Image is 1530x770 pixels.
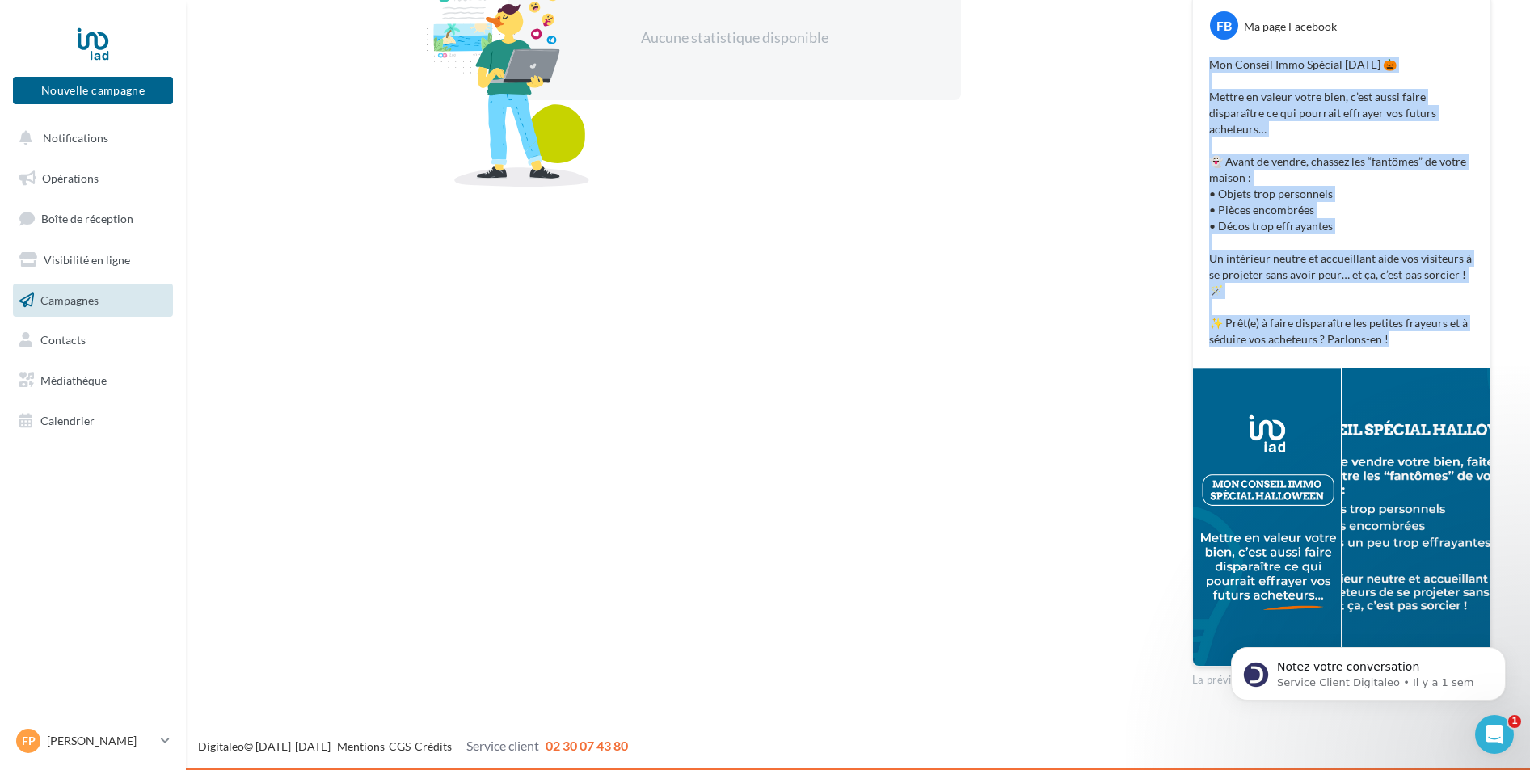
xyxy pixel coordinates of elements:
iframe: Intercom live chat [1475,715,1514,754]
a: Contacts [10,323,176,357]
div: FB [1210,11,1238,40]
div: Ma page Facebook [1244,19,1337,35]
span: Calendrier [40,414,95,427]
span: Campagnes [40,292,99,306]
p: Mon Conseil Immo Spécial [DATE] 🎃 Mettre en valeur votre bien, c’est aussi faire disparaître ce q... [1209,57,1474,347]
a: Boîte de réception [10,201,176,236]
span: FP [22,733,36,749]
a: Digitaleo [198,739,244,753]
span: Opérations [42,171,99,185]
a: Médiathèque [10,364,176,398]
div: Aucune statistique disponible [560,27,909,48]
a: CGS [389,739,411,753]
iframe: Intercom notifications message [1207,613,1530,726]
span: Contacts [40,333,86,347]
span: Service client [466,738,539,753]
a: Crédits [415,739,452,753]
a: FP [PERSON_NAME] [13,726,173,756]
span: 1 [1508,715,1521,728]
span: Notifications [43,131,108,145]
a: Mentions [337,739,385,753]
span: Visibilité en ligne [44,253,130,267]
span: 02 30 07 43 80 [546,738,628,753]
span: © [DATE]-[DATE] - - - [198,739,628,753]
a: Calendrier [10,404,176,438]
span: Boîte de réception [41,212,133,225]
a: Opérations [10,162,176,196]
span: Médiathèque [40,373,107,387]
div: La prévisualisation est non-contractuelle [1192,667,1491,688]
button: Notifications [10,121,170,155]
a: Campagnes [10,284,176,318]
button: Nouvelle campagne [13,77,173,104]
p: [PERSON_NAME] [47,733,154,749]
a: Visibilité en ligne [10,243,176,277]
